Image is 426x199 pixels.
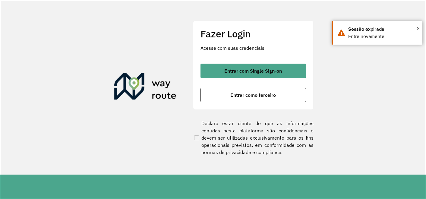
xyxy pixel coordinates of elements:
[230,93,276,97] span: Entrar como terceiro
[417,24,420,33] button: Close
[200,88,306,102] button: button
[348,33,418,40] div: Entre novamente
[200,28,306,39] h2: Fazer Login
[114,73,176,102] img: Roteirizador AmbevTech
[193,120,314,156] label: Declaro estar ciente de que as informações contidas nesta plataforma são confidenciais e devem se...
[417,24,420,33] span: ×
[200,64,306,78] button: button
[200,44,306,52] p: Acesse com suas credenciais
[348,26,418,33] div: Sessão expirada
[224,68,282,73] span: Entrar com Single Sign-on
